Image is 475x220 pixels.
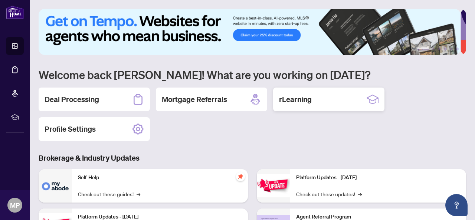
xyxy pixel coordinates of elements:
[39,9,461,55] img: Slide 0
[296,190,362,198] a: Check out these updates!→
[45,94,99,105] h2: Deal Processing
[45,124,96,134] h2: Profile Settings
[39,169,72,203] img: Self-Help
[257,174,290,197] img: Platform Updates - June 23, 2025
[78,174,242,182] p: Self-Help
[39,68,466,82] h1: Welcome back [PERSON_NAME]! What are you working on [DATE]?
[445,194,468,216] button: Open asap
[6,6,24,19] img: logo
[78,190,140,198] a: Check out these guides!→
[10,200,20,210] span: MP
[444,47,447,50] button: 4
[236,172,245,181] span: pushpin
[279,94,312,105] h2: rLearning
[39,153,466,163] h3: Brokerage & Industry Updates
[456,47,459,50] button: 6
[432,47,435,50] button: 2
[162,94,227,105] h2: Mortgage Referrals
[438,47,441,50] button: 3
[450,47,453,50] button: 5
[137,190,140,198] span: →
[358,190,362,198] span: →
[296,174,460,182] p: Platform Updates - [DATE]
[417,47,429,50] button: 1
